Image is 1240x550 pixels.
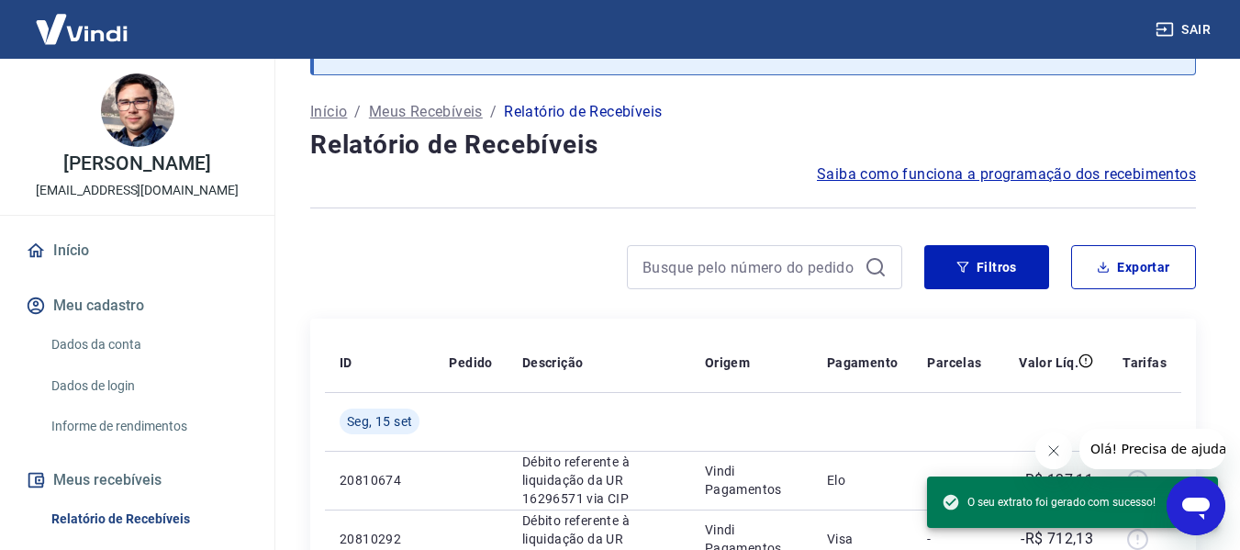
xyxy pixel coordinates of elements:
[927,530,981,548] p: -
[817,163,1196,185] a: Saiba como funciona a programação dos recebimentos
[36,181,239,200] p: [EMAIL_ADDRESS][DOMAIN_NAME]
[927,471,981,489] p: -
[942,493,1156,511] span: O seu extrato foi gerado com sucesso!
[1021,469,1093,491] p: -R$ 127,11
[449,354,492,372] p: Pedido
[705,354,750,372] p: Origem
[340,354,352,372] p: ID
[1071,245,1196,289] button: Exportar
[369,101,483,123] a: Meus Recebíveis
[354,101,361,123] p: /
[827,530,899,548] p: Visa
[1019,354,1078,372] p: Valor Líq.
[924,245,1049,289] button: Filtros
[1079,429,1225,469] iframe: Mensagem da empresa
[1152,13,1218,47] button: Sair
[1021,528,1093,550] p: -R$ 712,13
[22,1,141,57] img: Vindi
[63,154,210,174] p: [PERSON_NAME]
[927,354,981,372] p: Parcelas
[44,326,252,364] a: Dados da conta
[642,253,857,281] input: Busque pelo número do pedido
[347,412,412,431] span: Seg, 15 set
[44,408,252,445] a: Informe de rendimentos
[827,354,899,372] p: Pagamento
[310,127,1196,163] h4: Relatório de Recebíveis
[705,462,798,499] p: Vindi Pagamentos
[504,101,662,123] p: Relatório de Recebíveis
[22,230,252,271] a: Início
[340,530,419,548] p: 20810292
[1123,354,1167,372] p: Tarifas
[522,453,676,508] p: Débito referente à liquidação da UR 16296571 via CIP
[11,13,154,28] span: Olá! Precisa de ajuda?
[340,471,419,489] p: 20810674
[101,73,174,147] img: 5f3176ab-3122-416e-a87a-80a4ad3e2de9.jpeg
[44,500,252,538] a: Relatório de Recebíveis
[827,471,899,489] p: Elo
[1167,477,1225,535] iframe: Botão para abrir a janela de mensagens
[310,101,347,123] a: Início
[22,460,252,500] button: Meus recebíveis
[44,367,252,405] a: Dados de login
[1035,432,1072,469] iframe: Fechar mensagem
[522,354,584,372] p: Descrição
[22,286,252,326] button: Meu cadastro
[490,101,497,123] p: /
